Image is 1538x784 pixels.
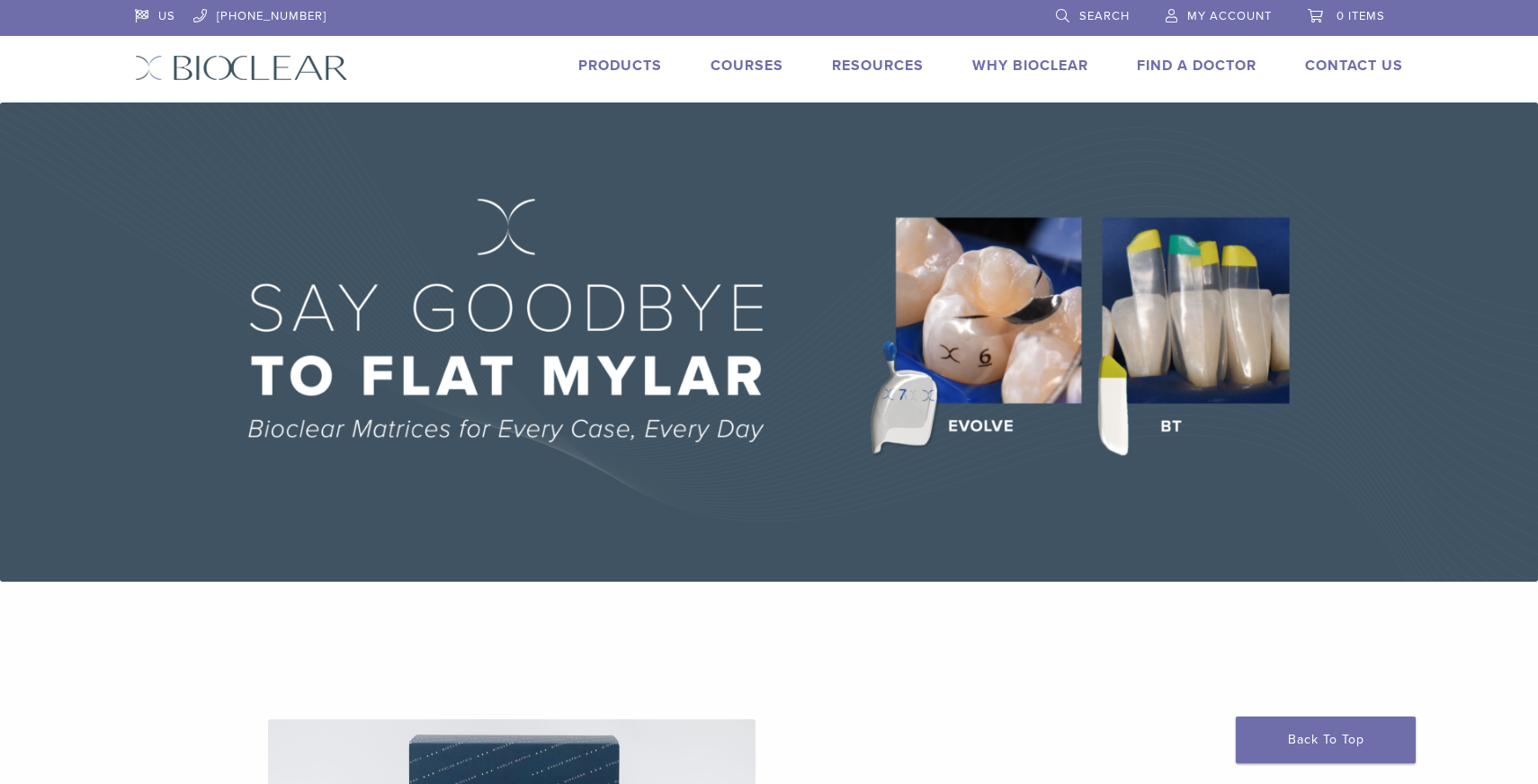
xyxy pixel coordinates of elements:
[832,57,924,75] a: Resources
[1187,9,1272,23] span: My Account
[1236,717,1416,763] a: Back To Top
[1337,9,1385,23] span: 0 items
[972,57,1088,75] a: Why Bioclear
[711,57,783,75] a: Courses
[578,57,662,75] a: Products
[1305,57,1403,75] a: Contact Us
[135,55,348,81] img: Bioclear
[1079,9,1130,23] span: Search
[1137,57,1256,75] a: Find A Doctor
